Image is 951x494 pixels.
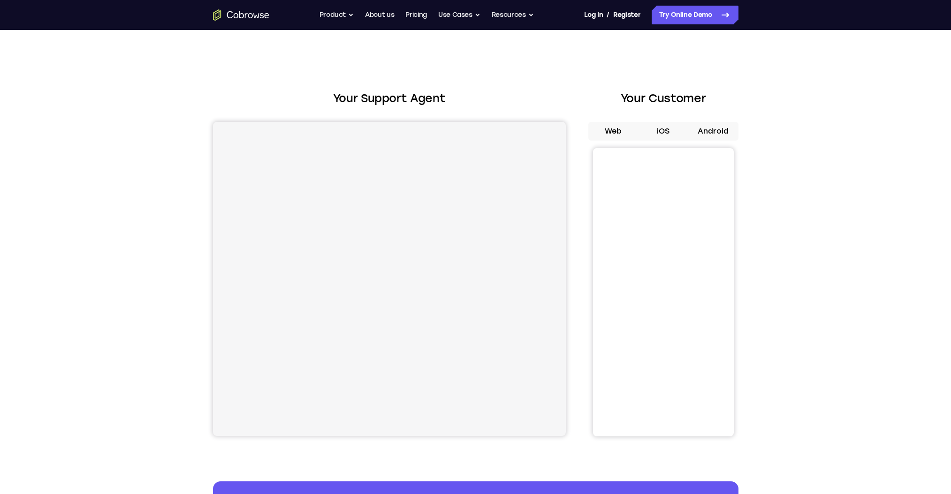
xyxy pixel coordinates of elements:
[607,9,609,21] span: /
[405,6,427,24] a: Pricing
[438,6,480,24] button: Use Cases
[584,6,603,24] a: Log In
[213,122,566,436] iframe: Agent
[688,122,738,141] button: Android
[638,122,688,141] button: iOS
[613,6,640,24] a: Register
[365,6,394,24] a: About us
[320,6,354,24] button: Product
[213,9,269,21] a: Go to the home page
[492,6,534,24] button: Resources
[213,90,566,107] h2: Your Support Agent
[588,90,738,107] h2: Your Customer
[652,6,738,24] a: Try Online Demo
[588,122,639,141] button: Web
